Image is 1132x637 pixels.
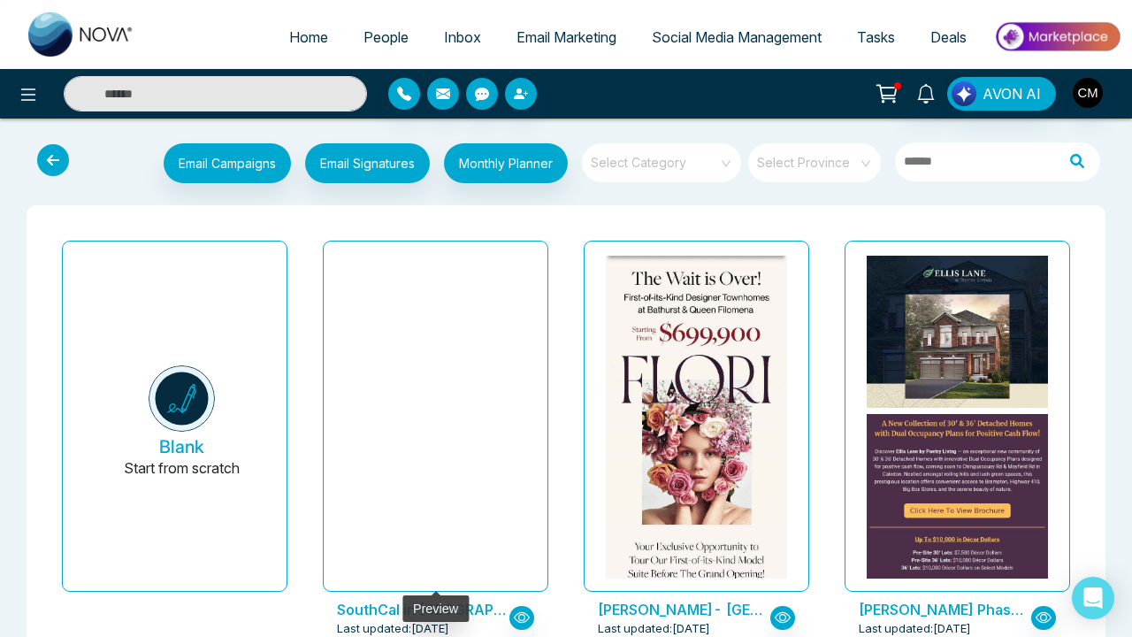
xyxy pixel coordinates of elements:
button: Email Signatures [305,143,430,183]
a: Deals [913,20,984,54]
span: People [363,28,409,46]
p: Flori Towns- Treasure Hill [598,599,770,620]
h5: Blank [159,436,204,457]
img: User Avatar [1073,78,1103,108]
a: Inbox [426,20,499,54]
button: Monthly Planner [444,143,568,183]
span: Deals [930,28,967,46]
span: Inbox [444,28,481,46]
div: Open Intercom Messenger [1072,577,1114,619]
a: Email Campaigns [149,153,291,171]
span: AVON AI [983,83,1041,104]
span: Email Marketing [516,28,616,46]
img: novacrm [149,365,215,432]
p: Start from scratch [124,457,240,500]
a: Email Marketing [499,20,634,54]
a: Email Signatures [291,143,430,188]
span: Social Media Management [652,28,822,46]
button: BlankStart from scratch [91,256,272,591]
a: Home [272,20,346,54]
button: Email Campaigns [164,143,291,183]
span: Home [289,28,328,46]
a: Monthly Planner [430,143,568,188]
img: Lead Flow [952,81,976,106]
a: Social Media Management [634,20,839,54]
button: AVON AI [947,77,1056,111]
span: Tasks [857,28,895,46]
a: People [346,20,426,54]
img: Market-place.gif [993,17,1121,57]
img: Nova CRM Logo [28,12,134,57]
a: Tasks [839,20,913,54]
p: SouthCal in Caledon [337,599,509,620]
p: Ellis Lane Phase 2 by Poetry Living [859,599,1031,620]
